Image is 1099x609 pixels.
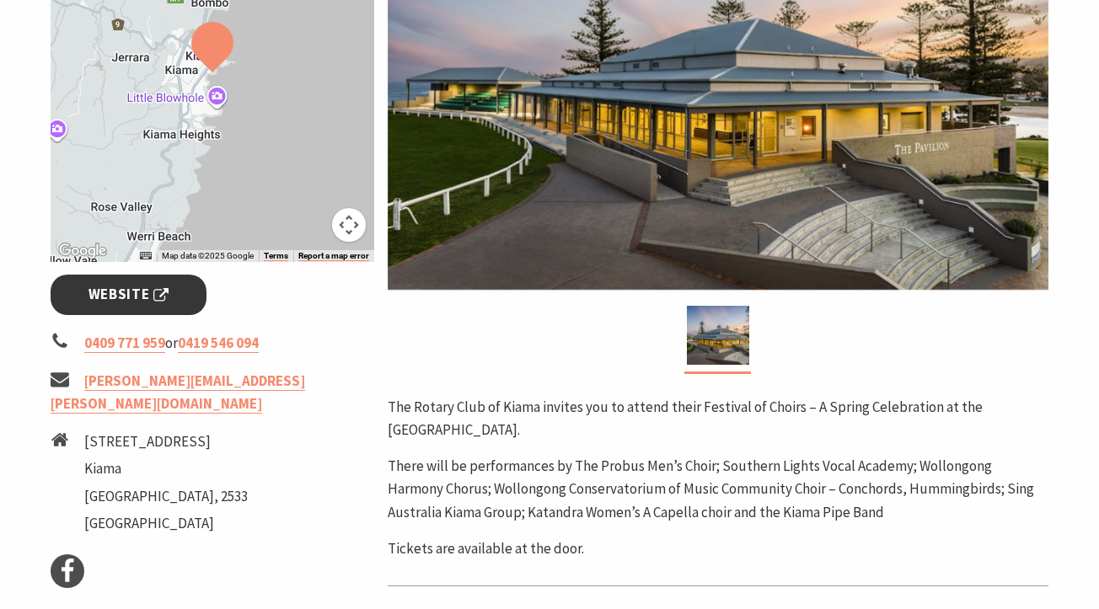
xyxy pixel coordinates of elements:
[51,275,206,314] a: Website
[388,537,1048,560] p: Tickets are available at the door.
[84,485,248,508] li: [GEOGRAPHIC_DATA], 2533
[332,208,366,242] button: Map camera controls
[264,251,288,261] a: Terms (opens in new tab)
[140,250,152,262] button: Keyboard shortcuts
[298,251,369,261] a: Report a map error
[88,283,169,306] span: Website
[162,251,254,260] span: Map data ©2025 Google
[84,512,248,535] li: [GEOGRAPHIC_DATA]
[84,430,248,453] li: [STREET_ADDRESS]
[51,371,305,414] a: [PERSON_NAME][EMAIL_ADDRESS][PERSON_NAME][DOMAIN_NAME]
[55,240,110,262] a: Click to see this area on Google Maps
[687,306,749,365] img: 2023 Festival of Choirs at the Kiama Pavilion
[51,332,374,355] li: or
[388,396,1048,441] p: The Rotary Club of Kiama invites you to attend their Festival of Choirs – A Spring Celebration at...
[84,334,165,353] a: 0409 771 959
[178,334,259,353] a: 0419 546 094
[84,457,248,480] li: Kiama
[55,240,110,262] img: Google
[388,455,1048,524] p: There will be performances by The Probus Men’s Choir; Southern Lights Vocal Academy; Wollongong H...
